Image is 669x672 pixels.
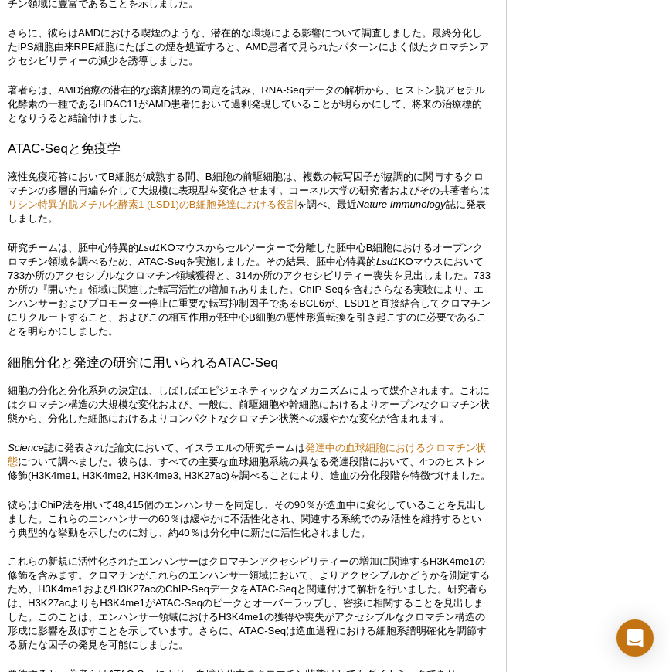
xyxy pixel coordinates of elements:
[8,199,297,210] a: リシン特異的脱メチル化酵素1 (LSD1)のB細胞発達における役割
[8,442,486,467] a: 発達中の血球細胞におけるクロマチン状態
[8,354,491,372] h3: 細胞分化と発達の研究に用いられるATAC-Seq
[8,170,491,226] p: 液性免疫応答においてB細胞が成熟する間、B細胞の前駆細胞は、複数の転写因子が協調的に関与するクロマチンの多層的再編を介して大規模に表現型を変化させます。コーネル大学の研究者およびその共著者らは ...
[8,140,491,158] h3: ATAC-Seqと免疫学
[8,384,491,426] p: 細胞の分化と分化系列の決定は、しばしばエピジェネティックなメカニズムによって媒介されます。これにはクロマチン構造の大規模な変化および、一般に、前駆細胞や幹細胞におけるよりオープンなクロマチン状態...
[357,199,446,210] em: Nature Immunology
[8,498,491,540] p: 彼らはiChiP法を用いて48,415個のエンハンサーを同定し、その90％が造血中に変化していることを見出しました。これらのエンハンサーの60％は緩やかに不活性化され、関連する系統でのみ活性を維...
[8,83,491,125] p: 著者らは、AMD治療の潜在的な薬剤標的の同定を試み、RNA-Seqデータの解析から、ヒストン脱アセチル化酵素の一種であるHDAC11がAMD患者において過剰発現していることが明らかにして、将来の...
[616,619,654,657] div: Open Intercom Messenger
[8,26,491,68] p: さらに、彼らはAMDにおける喫煙のような、潜在的な環境による影響について調査しました。最終分化したiPS細胞由来RPE細胞にたばこの煙を処置すると、AMD患者で見られたパターンによく似たクロマチ...
[8,441,491,483] p: 誌に発表された論文において、イスラエルの研究チームは について調べました。彼らは、すべての主要な血球細胞系統の異なる発達段階において、4つのヒストン修飾(H3K4me1, H3K4me2, H3...
[8,442,44,453] em: Science
[8,241,491,338] p: 研究チームは、胚中心特異的 KOマウスからセルソーターで分離した胚中心B細胞におけるオープンクロマチン領域を調べるため、ATAC-Seqを実施しました。その結果、胚中心特異的 KOマウスにおいて...
[8,555,491,652] p: これらの新規に活性化されたエンハンサーはクロマチンアクセシビリティーの増加に関連するH3K4me1の修飾を含みます。クロマチンがこれらのエンハンサー領域において、よりアクセシブルかどうかを測定す...
[376,256,399,267] em: Lsd1
[138,242,161,253] em: Lsd1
